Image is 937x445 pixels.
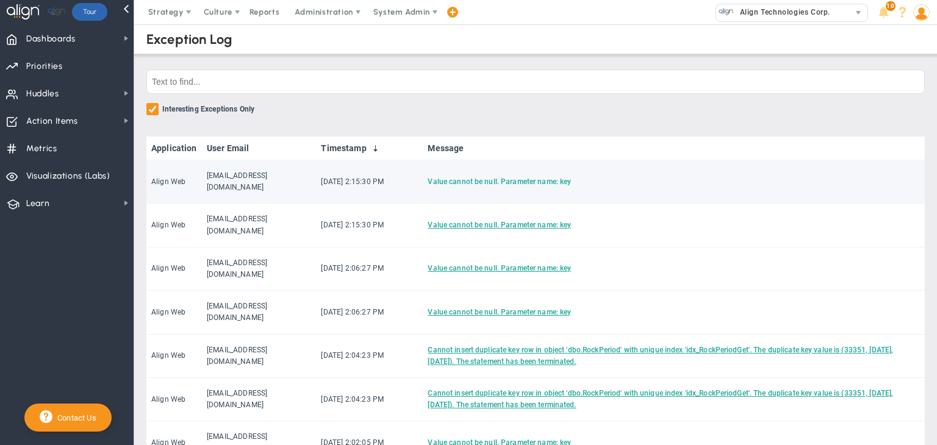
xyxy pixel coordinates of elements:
td: Align Web [146,378,202,421]
a: Cannot insert duplicate key row in object 'dbo.RockPeriod' with unique index 'idx_RockPeriodGet'.... [428,389,893,409]
td: [EMAIL_ADDRESS][DOMAIN_NAME] [202,378,317,421]
td: [EMAIL_ADDRESS][DOMAIN_NAME] [202,204,317,247]
span: Contact Us [52,413,96,422]
input: Text to find... [146,69,925,94]
td: [EMAIL_ADDRESS][DOMAIN_NAME] [202,291,317,334]
td: Align Web [146,204,202,247]
a: Value cannot be null. Parameter name: key [428,221,571,229]
a: Message [428,143,919,153]
span: Visualizations (Labs) [26,163,110,189]
span: Learn [26,191,49,216]
span: Priorities [26,54,63,79]
span: select [850,4,867,21]
a: Cannot insert duplicate key row in object 'dbo.RockPeriod' with unique index 'idx_RockPeriodGet'.... [428,346,893,366]
a: Timestamp [321,143,418,153]
span: Metrics [26,136,57,162]
td: [EMAIL_ADDRESS][DOMAIN_NAME] [202,160,317,204]
div: Exception Log [146,31,232,48]
td: [DATE] 2:06:27 PM [316,291,423,334]
span: 10 [886,1,896,11]
span: Align Technologies Corp. [734,4,830,20]
td: [DATE] 2:04:23 PM [316,335,423,378]
a: Value cannot be null. Parameter name: key [428,264,571,272]
td: Align Web [146,291,202,334]
td: [DATE] 2:06:27 PM [316,247,423,291]
img: 10991.Company.photo [719,4,734,20]
img: 64089.Person.photo [913,4,930,21]
td: [EMAIL_ADDRESS][DOMAIN_NAME] [202,335,317,378]
td: [DATE] 2:04:23 PM [316,378,423,421]
a: Value cannot be null. Parameter name: key [428,308,571,316]
span: Strategy [148,7,184,16]
td: Align Web [146,335,202,378]
span: Action Items [26,109,78,134]
span: Huddles [26,81,59,107]
td: [DATE] 2:15:30 PM [316,160,423,204]
td: [DATE] 2:15:30 PM [316,204,423,247]
span: Administration [295,7,353,16]
span: Culture [204,7,232,16]
td: [EMAIL_ADDRESS][DOMAIN_NAME] [202,247,317,291]
a: User Email [207,143,311,153]
span: Interesting Exceptions Only [162,103,254,117]
a: Application [151,143,197,153]
span: System Admin [373,7,430,16]
a: Value cannot be null. Parameter name: key [428,177,571,186]
td: Align Web [146,160,202,204]
td: Align Web [146,247,202,291]
span: Dashboards [26,26,76,52]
